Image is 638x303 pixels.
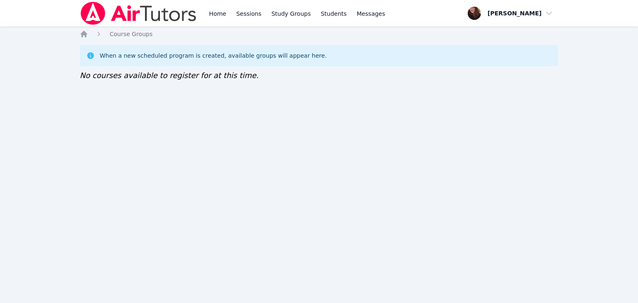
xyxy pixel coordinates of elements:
[80,71,259,80] span: No courses available to register for at this time.
[100,51,327,60] div: When a new scheduled program is created, available groups will appear here.
[80,30,558,38] nav: Breadcrumb
[110,30,152,38] a: Course Groups
[110,31,152,37] span: Course Groups
[357,10,385,18] span: Messages
[80,2,197,25] img: Air Tutors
